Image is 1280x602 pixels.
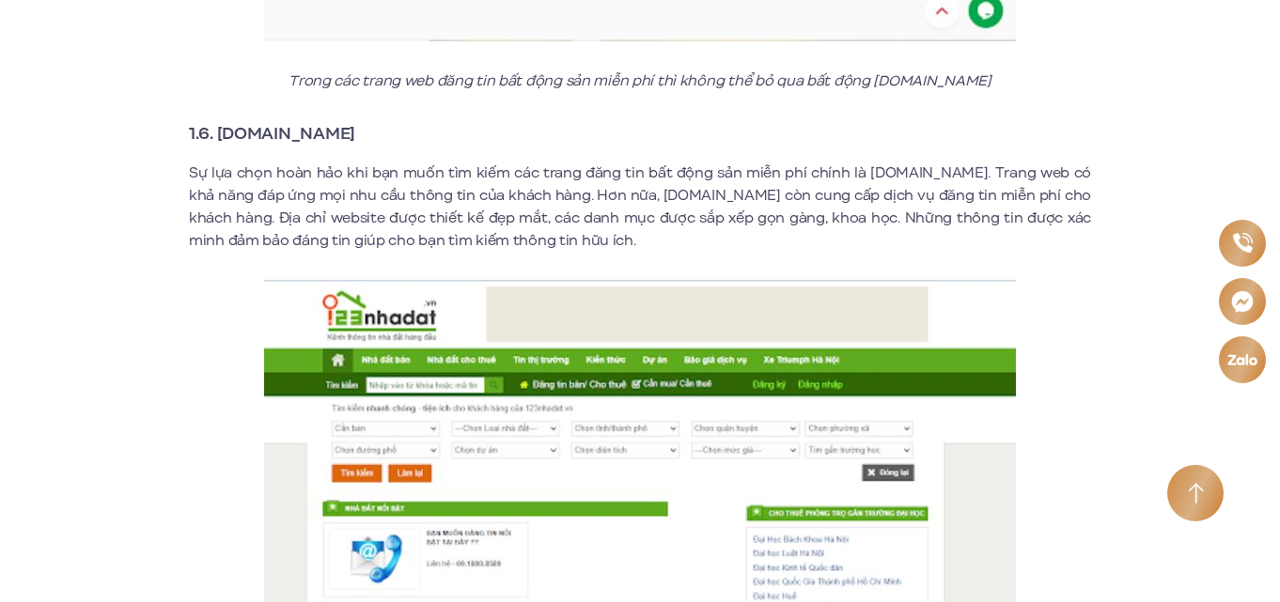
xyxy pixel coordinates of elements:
img: Zalo icon [1226,351,1258,368]
p: Sự lựa chọn hoàn hảo khi bạn muốn tìm kiếm các trang đăng tin bất động sản miễn phí chính là [DOM... [189,162,1091,252]
img: Messenger icon [1229,288,1255,315]
em: Trong các trang web đăng tin bất động sản miễn phí thì không thể bỏ qua bất động [DOMAIN_NAME] [289,70,991,91]
strong: 1.6. [DOMAIN_NAME] [189,121,355,146]
img: Phone icon [1231,231,1254,254]
img: Arrow icon [1188,483,1204,504]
